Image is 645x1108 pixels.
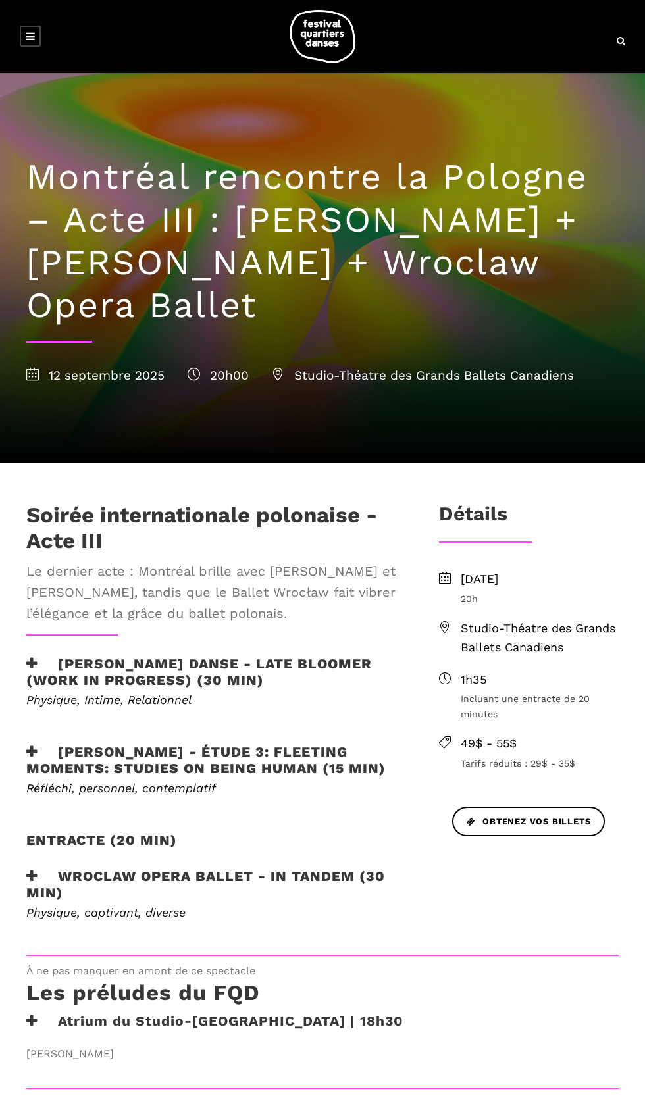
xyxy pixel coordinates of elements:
[461,619,619,657] span: Studio-Théatre des Grands Ballets Canadiens
[452,807,605,836] a: Obtenez vos billets
[461,592,619,606] span: 20h
[461,570,619,589] span: [DATE]
[272,368,574,383] span: Studio-Théatre des Grands Ballets Canadiens
[26,693,192,707] span: Physique, Intime, Relationnel
[26,832,177,865] h2: Entracte (20 min)
[26,980,260,1013] h3: Les préludes du FQD
[26,156,619,326] h1: Montréal rencontre la Pologne – Acte III : [PERSON_NAME] + [PERSON_NAME] + Wroclaw Opera Ballet
[26,868,396,901] h3: Wroclaw Opera Ballet - In Tandem (30 min)
[26,905,186,919] i: Physique, captivant, diverse
[26,655,396,688] h3: [PERSON_NAME] Danse - Late bloomer (work in progress) (30 min)
[290,10,355,63] img: logo-fqd-med
[461,756,619,770] span: Tarifs réduits : 29$ - 35$
[26,502,396,554] h1: Soirée internationale polonaise - Acte III
[26,963,619,980] span: À ne pas manquer en amont de ce spectacle
[461,670,619,690] span: 1h35
[26,561,396,624] span: Le dernier acte : Montréal brille avec [PERSON_NAME] et [PERSON_NAME], tandis que le Ballet Wrocł...
[26,1013,403,1045] h3: Atrium du Studio-[GEOGRAPHIC_DATA] | 18h30
[26,368,165,383] span: 12 septembre 2025
[188,368,249,383] span: 20h00
[439,502,507,535] h3: Détails
[26,781,216,795] em: Réfléchi, personnel, contemplatif
[461,734,619,753] span: 49$ - 55$
[26,1045,413,1063] span: [PERSON_NAME]
[461,692,619,721] span: Incluant une entracte de 20 minutes
[26,743,396,776] h3: [PERSON_NAME] - Étude 3: Fleeting moments: studies on being human (15 min)
[467,815,590,829] span: Obtenez vos billets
